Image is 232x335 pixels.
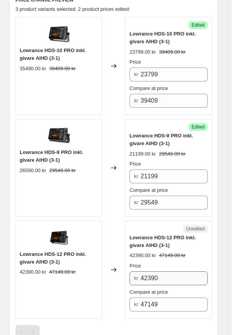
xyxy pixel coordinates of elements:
[129,187,168,193] span: Compare at price
[47,21,71,44] img: 000-15985-001_80x.jpg
[49,167,76,174] strike: 29549.00 kr
[129,252,156,259] div: 42390.00 kr
[134,301,138,307] span: kr
[134,71,138,77] span: kr
[20,251,86,265] span: Lowrance HDS-12 PRO inkl. givare AIHD (3-1)
[134,275,138,281] span: kr
[134,173,138,179] span: kr
[49,268,76,276] strike: 47149.00 kr
[49,65,76,73] strike: 39409.00 kr
[20,167,46,174] div: 26590.00 kr
[134,98,138,103] span: kr
[20,65,46,73] div: 35490.00 kr
[159,48,186,56] strike: 39409.00 kr
[159,252,186,259] strike: 47149.00 kr
[47,123,71,146] img: 000-15982-001_57a28e00-a5e6-4808-9ded-5b9933cf2c74_80x.jpg
[15,6,130,12] span: 3 product variants selected. 2 product prices edited:
[20,47,86,61] span: Lowrance HDS-10 PRO inkl. givare AIHD (3-1)
[47,225,71,248] img: 000-15988-001-2_cba33165-075c-4b73-ba0a-e162a48aaf98_80x.jpg
[20,268,46,276] div: 42390.00 kr
[129,161,141,167] span: Price
[129,31,196,44] span: Lowrance HDS-10 PRO inkl. givare AIHD (3-1)
[129,150,156,158] div: 21199.00 kr
[129,48,156,56] div: 23799.00 kr
[20,149,83,163] span: Lowrance HDS-9 PRO inkl. givare AIHD (3-1)
[186,226,205,232] span: Unedited
[129,59,141,65] span: Price
[192,124,205,130] span: Edited
[129,85,168,91] span: Compare at price
[134,200,138,205] span: kr
[159,150,186,158] strike: 29549.00 kr
[129,235,196,248] span: Lowrance HDS-12 PRO inkl. givare AIHD (3-1)
[129,263,141,269] span: Price
[129,289,168,295] span: Compare at price
[192,22,205,28] span: Edited
[129,133,193,146] span: Lowrance HDS-9 PRO inkl. givare AIHD (3-1)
